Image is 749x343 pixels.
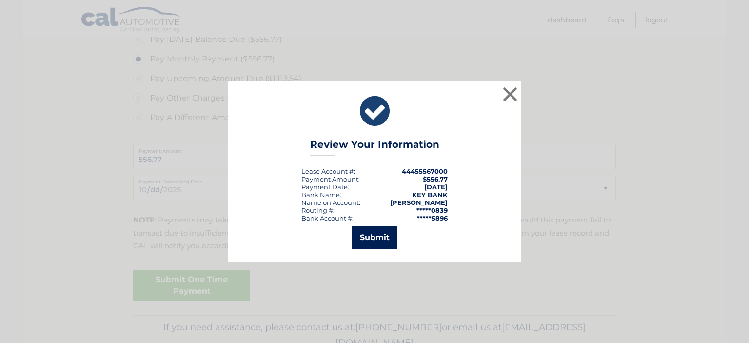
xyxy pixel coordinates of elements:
button: × [500,84,520,104]
button: Submit [352,226,397,249]
strong: 44455567000 [402,167,448,175]
strong: KEY BANK [412,191,448,199]
span: Payment Date [301,183,348,191]
div: Payment Amount: [301,175,360,183]
div: Routing #: [301,206,335,214]
div: Bank Name: [301,191,341,199]
div: Bank Account #: [301,214,354,222]
div: Lease Account #: [301,167,355,175]
span: [DATE] [424,183,448,191]
div: : [301,183,349,191]
h3: Review Your Information [310,139,439,156]
span: $556.77 [423,175,448,183]
strong: [PERSON_NAME] [390,199,448,206]
div: Name on Account: [301,199,360,206]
